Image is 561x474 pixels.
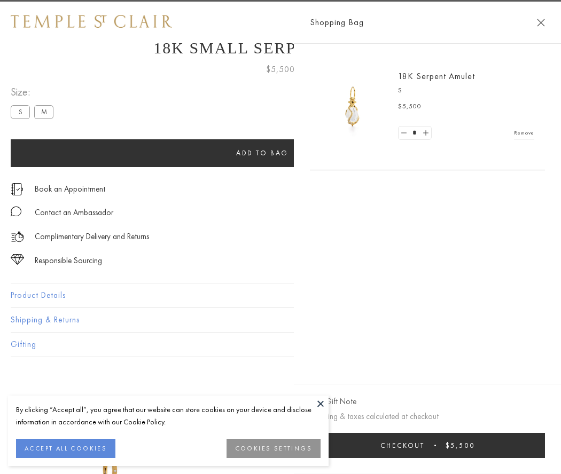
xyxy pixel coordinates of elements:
p: Shipping & taxes calculated at checkout [310,410,545,423]
div: Responsible Sourcing [35,254,102,267]
button: ACCEPT ALL COOKIES [16,439,115,458]
button: Product Details [11,283,550,307]
img: icon_appointment.svg [11,183,24,195]
a: Book an Appointment [35,183,105,195]
button: Shipping & Returns [11,308,550,332]
p: Complimentary Delivery and Returns [35,230,149,243]
button: Add Gift Note [310,395,356,408]
img: Temple St. Clair [11,15,172,28]
img: MessageIcon-01_2.svg [11,206,21,217]
button: Checkout $5,500 [310,433,545,458]
a: Remove [514,127,534,139]
label: S [11,105,30,118]
span: Shopping Bag [310,15,364,29]
h1: 18K Small Serpent Amulet [11,39,550,57]
a: Set quantity to 0 [399,127,409,140]
h3: You May Also Like [27,395,534,412]
img: P51836-E11SERPPV [321,75,385,139]
span: $5,500 [446,441,475,450]
a: 18K Serpent Amulet [398,70,475,82]
button: Close Shopping Bag [537,19,545,27]
button: COOKIES SETTINGS [227,439,321,458]
div: Contact an Ambassador [35,206,113,219]
span: $5,500 [266,62,295,76]
span: Size: [11,83,58,101]
img: icon_delivery.svg [11,230,24,243]
img: icon_sourcing.svg [11,254,24,265]
button: Gifting [11,333,550,357]
a: Set quantity to 2 [420,127,431,140]
label: M [34,105,53,118]
button: Add to bag [11,139,514,167]
p: S [398,85,534,96]
span: Checkout [380,441,425,450]
span: $5,500 [398,101,422,112]
div: By clicking “Accept all”, you agree that our website can store cookies on your device and disclos... [16,404,321,428]
span: Add to bag [236,148,289,157]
